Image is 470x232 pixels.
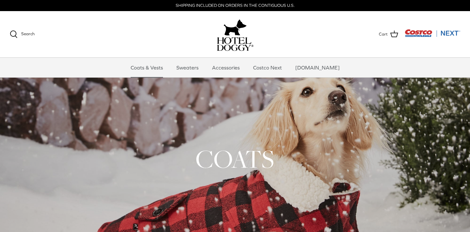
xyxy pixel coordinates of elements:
a: Search [10,30,35,38]
a: Coats & Vests [125,58,169,77]
span: Search [21,31,35,36]
h1: COATS [10,143,460,175]
a: Accessories [206,58,246,77]
img: Costco Next [405,29,460,37]
img: hoteldoggy.com [224,18,247,37]
a: hoteldoggy.com hoteldoggycom [217,18,253,51]
a: Visit Costco Next [405,33,460,38]
span: Cart [379,31,388,38]
a: Sweaters [170,58,204,77]
a: Costco Next [247,58,288,77]
a: [DOMAIN_NAME] [289,58,346,77]
a: Cart [379,30,398,39]
img: hoteldoggycom [217,37,253,51]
